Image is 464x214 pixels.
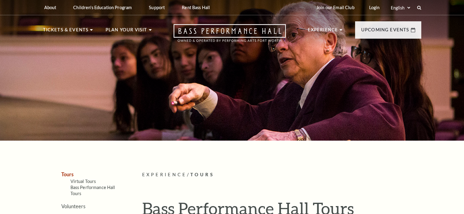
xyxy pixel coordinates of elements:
[70,185,115,196] a: Bass Performance Hall Tours
[61,171,74,177] a: Tours
[390,5,411,11] select: Select:
[73,5,132,10] p: Children's Education Program
[43,26,89,37] p: Tickets & Events
[106,26,147,37] p: Plan Your Visit
[182,5,210,10] p: Rent Bass Hall
[308,26,338,37] p: Experience
[142,172,187,177] span: Experience
[61,203,85,209] a: Volunteers
[190,172,214,177] span: Tours
[149,5,165,10] p: Support
[44,5,56,10] p: About
[361,26,409,37] p: Upcoming Events
[70,179,96,184] a: Virtual Tours
[142,171,421,179] p: /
